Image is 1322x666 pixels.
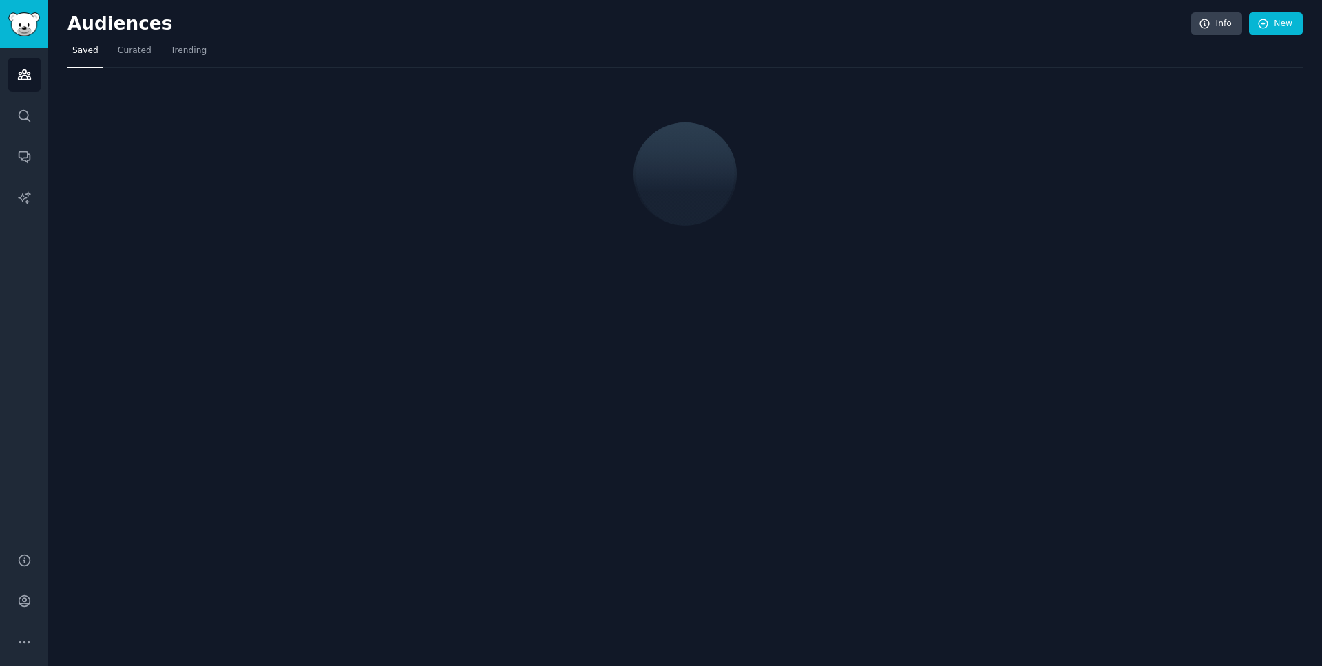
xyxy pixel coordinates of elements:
[118,45,151,57] span: Curated
[1191,12,1242,36] a: Info
[67,40,103,68] a: Saved
[8,12,40,36] img: GummySearch logo
[72,45,98,57] span: Saved
[113,40,156,68] a: Curated
[171,45,207,57] span: Trending
[67,13,1191,35] h2: Audiences
[1249,12,1303,36] a: New
[166,40,211,68] a: Trending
